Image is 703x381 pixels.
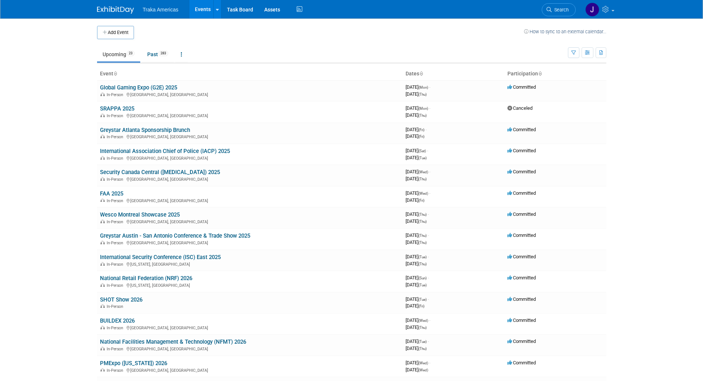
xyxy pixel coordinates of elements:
span: (Thu) [418,234,427,238]
span: (Wed) [418,191,428,195]
span: [DATE] [406,127,427,132]
span: - [429,169,430,174]
div: [GEOGRAPHIC_DATA], [GEOGRAPHIC_DATA] [100,239,400,245]
span: Committed [507,84,536,90]
div: [GEOGRAPHIC_DATA], [GEOGRAPHIC_DATA] [100,197,400,203]
span: (Wed) [418,319,428,323]
a: International Association Chief of Police (IACP) 2025 [100,148,230,154]
span: - [429,190,430,196]
img: In-Person Event [100,156,105,160]
span: [DATE] [406,211,429,217]
div: [GEOGRAPHIC_DATA], [GEOGRAPHIC_DATA] [100,112,400,118]
span: Committed [507,127,536,132]
span: Committed [507,296,536,302]
span: (Thu) [418,92,427,96]
span: Committed [507,275,536,280]
img: In-Person Event [100,198,105,202]
span: Traka Americas [143,7,179,13]
span: (Fri) [418,135,424,139]
a: Sort by Start Date [419,71,423,76]
span: [DATE] [406,218,427,224]
a: Greystar Atlanta Sponsorship Brunch [100,127,190,133]
span: - [429,84,430,90]
span: (Thu) [418,177,427,181]
a: Sort by Participation Type [538,71,542,76]
span: [DATE] [406,105,430,111]
div: [US_STATE], [GEOGRAPHIC_DATA] [100,261,400,267]
a: SRAPPA 2025 [100,105,134,112]
img: In-Person Event [100,368,105,372]
span: [DATE] [406,346,427,351]
span: (Wed) [418,361,428,365]
span: Committed [507,232,536,238]
span: - [429,317,430,323]
div: [GEOGRAPHIC_DATA], [GEOGRAPHIC_DATA] [100,91,400,97]
span: (Tue) [418,340,427,344]
span: [DATE] [406,261,427,266]
div: [GEOGRAPHIC_DATA], [GEOGRAPHIC_DATA] [100,133,400,139]
span: - [428,339,429,344]
a: National Retail Federation (NRF) 2026 [100,275,192,282]
span: In-Person [107,198,125,203]
span: [DATE] [406,84,430,90]
span: In-Person [107,156,125,161]
img: Jamie Saenz [585,3,599,17]
a: International Security Conference (ISC) East 2025 [100,254,221,261]
img: In-Person Event [100,135,105,138]
span: [DATE] [406,239,427,245]
div: [GEOGRAPHIC_DATA], [GEOGRAPHIC_DATA] [100,324,400,330]
span: [DATE] [406,190,430,196]
div: [GEOGRAPHIC_DATA], [GEOGRAPHIC_DATA] [100,367,400,373]
span: [DATE] [406,282,427,288]
span: - [428,211,429,217]
span: (Sat) [418,149,426,153]
img: In-Person Event [100,241,105,244]
img: In-Person Event [100,177,105,181]
a: PMExpo ([US_STATE]) 2026 [100,360,167,367]
span: [DATE] [406,360,430,365]
span: [DATE] [406,176,427,181]
span: (Wed) [418,368,428,372]
span: [DATE] [406,155,427,160]
img: In-Person Event [100,347,105,350]
span: (Wed) [418,170,428,174]
img: In-Person Event [100,262,105,266]
span: (Thu) [418,241,427,245]
span: (Thu) [418,347,427,351]
th: Participation [504,68,606,80]
span: 283 [158,51,168,56]
img: In-Person Event [100,92,105,96]
span: [DATE] [406,197,424,203]
span: [DATE] [406,324,427,330]
span: Committed [507,254,536,259]
span: (Mon) [418,85,428,89]
span: - [428,296,429,302]
th: Dates [403,68,504,80]
span: (Thu) [418,326,427,330]
span: (Tue) [418,283,427,287]
span: (Tue) [418,156,427,160]
span: Committed [507,339,536,344]
span: (Thu) [418,262,427,266]
span: Committed [507,190,536,196]
span: [DATE] [406,169,430,174]
span: In-Person [107,241,125,245]
a: Wesco Montreal Showcase 2025 [100,211,180,218]
div: [GEOGRAPHIC_DATA], [GEOGRAPHIC_DATA] [100,176,400,182]
span: [DATE] [406,148,428,153]
span: Canceled [507,105,533,111]
span: [DATE] [406,367,428,373]
img: In-Person Event [100,220,105,223]
a: National Facilities Management & Technology (NFMT) 2026 [100,339,246,345]
span: - [428,232,429,238]
span: (Sun) [418,276,427,280]
a: SHOT Show 2026 [100,296,142,303]
span: In-Person [107,304,125,309]
img: In-Person Event [100,326,105,329]
div: [GEOGRAPHIC_DATA], [GEOGRAPHIC_DATA] [100,218,400,224]
span: [DATE] [406,339,429,344]
span: [DATE] [406,232,429,238]
a: Greystar Austin - San Antonio Conference & Trade Show 2025 [100,232,250,239]
span: (Thu) [418,212,427,217]
span: (Fri) [418,304,424,308]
